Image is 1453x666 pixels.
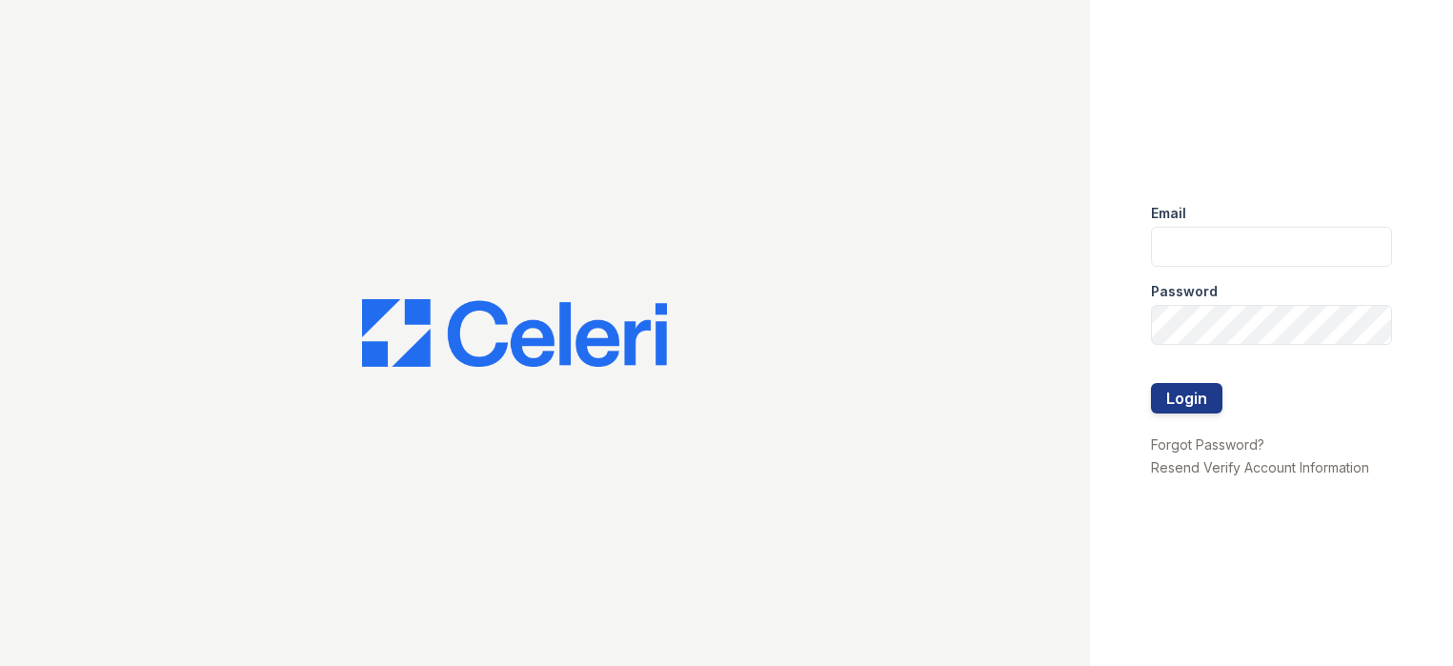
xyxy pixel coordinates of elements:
[1151,282,1218,301] label: Password
[1151,436,1264,453] a: Forgot Password?
[1151,459,1369,475] a: Resend Verify Account Information
[1151,383,1222,414] button: Login
[1151,204,1186,223] label: Email
[362,299,667,368] img: CE_Logo_Blue-a8612792a0a2168367f1c8372b55b34899dd931a85d93a1a3d3e32e68fde9ad4.png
